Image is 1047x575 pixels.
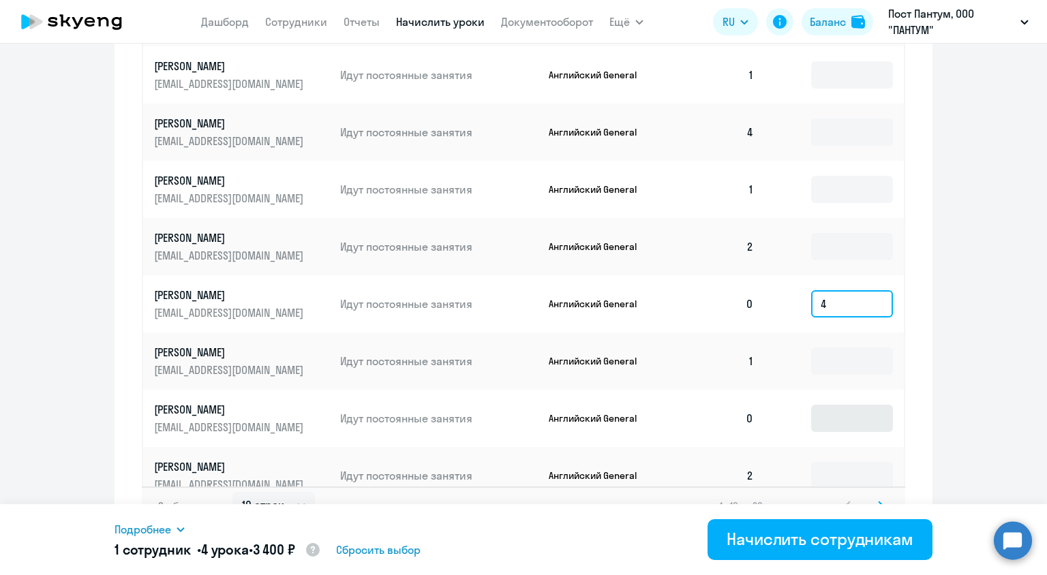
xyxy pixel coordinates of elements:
a: Начислить уроки [396,15,485,29]
h5: 1 сотрудник • • [115,540,321,561]
td: 2 [669,218,765,275]
p: Идут постоянные занятия [340,239,538,254]
p: [PERSON_NAME] [154,116,307,131]
a: [PERSON_NAME][EMAIL_ADDRESS][DOMAIN_NAME] [154,230,329,263]
td: 0 [669,390,765,447]
span: 1 - 10 из 20 сотрудников [720,499,823,512]
td: 0 [669,275,765,332]
p: Английский General [549,412,651,424]
span: Подробнее [115,521,171,538]
button: Балансbalance [802,8,873,35]
p: [EMAIL_ADDRESS][DOMAIN_NAME] [154,305,307,320]
span: Отображать по: [158,499,227,512]
div: Баланс [810,14,846,30]
p: [PERSON_NAME] [154,402,307,417]
p: [PERSON_NAME] [154,59,307,74]
p: Английский General [549,126,651,138]
td: 1 [669,46,765,104]
p: [EMAIL_ADDRESS][DOMAIN_NAME] [154,362,307,377]
p: Английский General [549,240,651,253]
a: Документооборот [501,15,593,29]
td: 2 [669,447,765,504]
div: Начислить сотрудникам [727,528,913,550]
p: Идут постоянные занятия [340,411,538,426]
p: [EMAIL_ADDRESS][DOMAIN_NAME] [154,76,307,91]
a: [PERSON_NAME][EMAIL_ADDRESS][DOMAIN_NAME] [154,345,329,377]
span: Сбросить выбор [336,542,421,558]
span: RU [723,14,735,30]
span: 3 400 ₽ [253,541,295,558]
p: [EMAIL_ADDRESS][DOMAIN_NAME] [154,248,307,263]
span: Ещё [609,14,630,30]
p: [EMAIL_ADDRESS][DOMAIN_NAME] [154,191,307,206]
a: Сотрудники [265,15,327,29]
p: [PERSON_NAME] [154,459,307,474]
td: 1 [669,332,765,390]
span: 4 урока [201,541,249,558]
a: Дашборд [201,15,249,29]
p: [PERSON_NAME] [154,230,307,245]
p: [EMAIL_ADDRESS][DOMAIN_NAME] [154,420,307,435]
p: [PERSON_NAME] [154,173,307,188]
a: [PERSON_NAME][EMAIL_ADDRESS][DOMAIN_NAME] [154,116,329,149]
p: Английский General [549,298,651,310]
td: 1 [669,161,765,218]
p: Идут постоянные занятия [340,67,538,82]
button: Пост Пантум, ООО "ПАНТУМ" [881,5,1035,38]
p: Пост Пантум, ООО "ПАНТУМ" [888,5,1015,38]
a: Отчеты [344,15,380,29]
button: Ещё [609,8,643,35]
p: Идут постоянные занятия [340,468,538,483]
a: [PERSON_NAME][EMAIL_ADDRESS][DOMAIN_NAME] [154,287,329,320]
a: [PERSON_NAME][EMAIL_ADDRESS][DOMAIN_NAME] [154,173,329,206]
button: RU [713,8,758,35]
a: [PERSON_NAME][EMAIL_ADDRESS][DOMAIN_NAME] [154,59,329,91]
p: [EMAIL_ADDRESS][DOMAIN_NAME] [154,134,307,149]
p: Английский General [549,469,651,482]
p: [PERSON_NAME] [154,287,307,302]
p: Английский General [549,69,651,81]
p: [PERSON_NAME] [154,345,307,360]
img: balance [851,15,865,29]
a: [PERSON_NAME][EMAIL_ADDRESS][DOMAIN_NAME] [154,459,329,492]
td: 4 [669,104,765,161]
p: Идут постоянные занятия [340,354,538,369]
p: Идут постоянные занятия [340,296,538,311]
a: [PERSON_NAME][EMAIL_ADDRESS][DOMAIN_NAME] [154,402,329,435]
p: [EMAIL_ADDRESS][DOMAIN_NAME] [154,477,307,492]
button: Начислить сотрудникам [708,519,932,560]
p: Английский General [549,355,651,367]
p: Английский General [549,183,651,196]
p: Идут постоянные занятия [340,125,538,140]
p: Идут постоянные занятия [340,182,538,197]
